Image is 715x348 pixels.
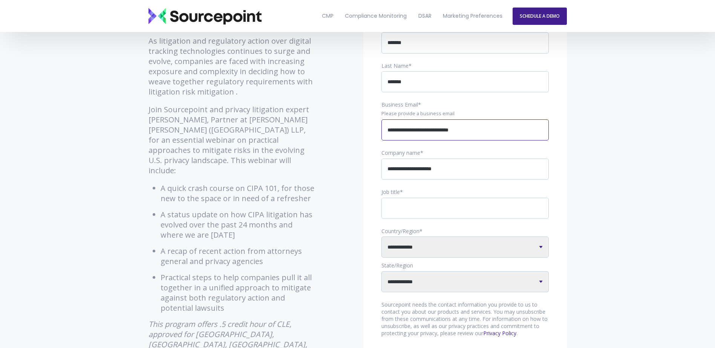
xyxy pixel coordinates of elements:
[161,246,316,266] li: A recap of recent action from attorneys general and privacy agencies
[149,36,316,97] p: As litigation and regulatory action over digital tracking technologies continues to surge and evo...
[381,188,400,195] span: Job title
[149,8,262,24] img: Sourcepoint_logo_black_transparent (2)-2
[161,183,316,203] li: A quick crash course on CIPA 101, for those new to the space or in need of a refresher
[161,209,316,240] li: A status update on how CIPA litigation has evolved over the past 24 months and where we are [DATE]
[381,149,420,156] span: Company name
[161,272,316,313] li: Practical steps to help companies pull it all together in a unified approach to mitigate against ...
[149,104,316,176] p: Join Sourcepoint and privacy litigation expert [PERSON_NAME], Partner at [PERSON_NAME] [PERSON_NA...
[381,301,549,337] p: Sourcepoint needs the contact information you provide to us to contact you about our products and...
[483,330,516,337] a: Privacy Policy
[381,227,420,235] span: Country/Region
[381,110,549,117] legend: Please provide a business email
[381,62,409,69] span: Last Name
[381,262,413,269] span: State/Region
[513,8,567,25] a: SCHEDULE A DEMO
[381,101,418,108] span: Business Email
